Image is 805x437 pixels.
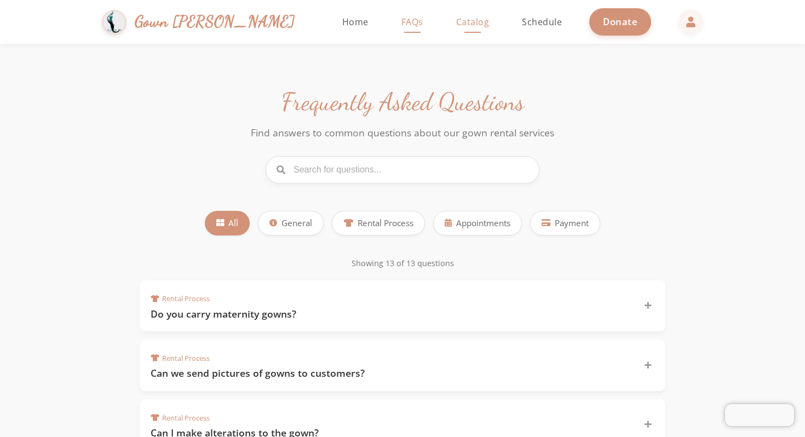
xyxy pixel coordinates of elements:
h3: Do you carry maternity gowns? [151,307,630,321]
h1: Frequently Asked Questions [140,88,665,117]
button: General [258,211,324,235]
a: Donate [589,8,651,35]
iframe: Chatra live chat [725,404,794,426]
span: General [281,217,312,229]
p: Find answers to common questions about our gown rental services [238,125,567,140]
span: All [228,217,238,229]
span: Showing 13 of 13 questions [352,258,454,268]
button: All [205,211,250,235]
span: Catalog [456,16,490,28]
input: Search for questions... [266,156,539,183]
span: Rental Process [151,413,210,423]
span: Rental Process [151,353,210,364]
span: Gown [PERSON_NAME] [135,10,295,33]
span: FAQs [401,16,423,28]
h3: Can we send pictures of gowns to customers? [151,366,630,380]
span: Donate [603,15,637,28]
span: Home [342,16,369,28]
span: Schedule [522,16,562,28]
span: Rental Process [358,217,413,229]
span: Payment [555,217,589,229]
img: Gown Gmach Logo [102,10,127,34]
button: Appointments [433,211,522,235]
button: Payment [530,211,600,235]
button: Rental Process [332,211,425,235]
a: Gown [PERSON_NAME] [102,7,306,37]
span: Appointments [456,217,510,229]
span: Rental Process [151,294,210,304]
